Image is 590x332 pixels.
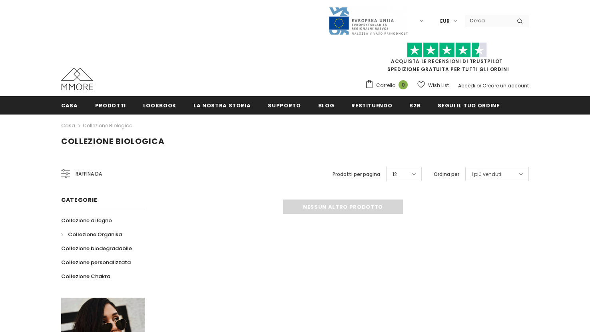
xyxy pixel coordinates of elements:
a: Restituendo [351,96,392,114]
span: Restituendo [351,102,392,109]
a: Javni Razpis [328,17,408,24]
span: Carrello [376,81,395,89]
a: Collezione personalizzata [61,255,131,269]
span: Raffina da [76,170,102,178]
input: Search Site [465,15,511,26]
span: supporto [268,102,301,109]
a: Wish List [417,78,449,92]
span: SPEDIZIONE GRATUITA PER TUTTI GLI ORDINI [365,46,529,73]
label: Ordina per [434,170,459,178]
span: Collezione personalizzata [61,259,131,266]
span: Segui il tuo ordine [438,102,499,109]
span: 0 [399,80,408,89]
img: Javni Razpis [328,6,408,36]
a: Collezione biologica [83,122,133,129]
span: Prodotti [95,102,126,109]
span: I più venduti [472,170,501,178]
a: Prodotti [95,96,126,114]
span: Collezione di legno [61,217,112,224]
span: Categorie [61,196,97,204]
span: Blog [318,102,335,109]
span: La nostra storia [193,102,251,109]
a: Collezione Chakra [61,269,110,283]
span: Wish List [428,81,449,89]
span: Collezione biodegradabile [61,245,132,252]
span: Collezione Chakra [61,273,110,280]
span: Collezione Organika [68,231,122,238]
span: or [476,82,481,89]
a: B2B [409,96,421,114]
a: Collezione biodegradabile [61,241,132,255]
span: Lookbook [143,102,176,109]
span: Casa [61,102,78,109]
label: Prodotti per pagina [333,170,380,178]
a: Blog [318,96,335,114]
span: B2B [409,102,421,109]
span: 12 [393,170,397,178]
img: Casi MMORE [61,68,93,90]
a: supporto [268,96,301,114]
a: Creare un account [482,82,529,89]
a: Collezione Organika [61,227,122,241]
a: La nostra storia [193,96,251,114]
a: Collezione di legno [61,213,112,227]
a: Segui il tuo ordine [438,96,499,114]
a: Casa [61,96,78,114]
a: Casa [61,121,75,130]
a: Carrello 0 [365,79,412,91]
span: EUR [440,17,450,25]
span: Collezione biologica [61,136,165,147]
img: Fidati di Pilot Stars [407,42,487,58]
a: Lookbook [143,96,176,114]
a: Accedi [458,82,475,89]
a: Acquista le recensioni di TrustPilot [391,58,503,65]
